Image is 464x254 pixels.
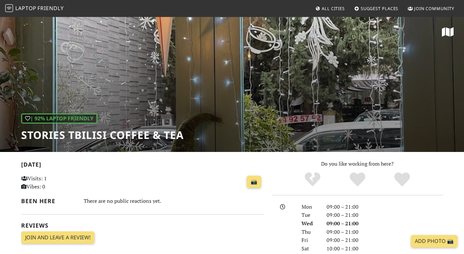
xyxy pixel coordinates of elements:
[298,245,322,253] div: Sat
[21,174,97,191] p: Visits: 1 Vibes: 0
[361,6,399,11] span: Suggest Places
[414,6,454,11] span: Join Community
[323,236,447,245] div: 09:00 – 21:00
[405,3,457,14] a: Join Community
[411,235,457,247] a: Add Photo 📸
[322,6,345,11] span: All Cities
[323,211,447,219] div: 09:00 – 21:00
[5,4,13,12] img: LaptopFriendly
[290,172,335,188] div: No
[21,232,94,244] a: Join and leave a review!
[298,228,322,236] div: Thu
[323,203,447,211] div: 09:00 – 21:00
[15,5,36,12] span: Laptop
[323,219,447,228] div: 09:00 – 21:00
[247,176,261,188] a: 📸
[298,219,322,228] div: Wed
[5,3,64,14] a: LaptopFriendly LaptopFriendly
[21,198,76,204] h2: Been here
[37,5,63,12] span: Friendly
[21,129,184,141] h1: Stories Tbilisi Coffee & Tea
[352,3,401,14] a: Suggest Places
[323,245,447,253] div: 10:00 – 21:00
[84,196,264,206] div: There are no public reactions yet.
[323,228,447,236] div: 09:00 – 21:00
[21,161,264,171] h2: [DATE]
[298,236,322,245] div: Fri
[272,160,443,168] p: Do you like working from here?
[298,211,322,219] div: Tue
[21,222,264,229] h2: Reviews
[21,113,97,124] div: | 92% Laptop Friendly
[313,3,347,14] a: All Cities
[380,172,425,188] div: Definitely!
[335,172,380,188] div: Yes
[298,203,322,211] div: Mon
